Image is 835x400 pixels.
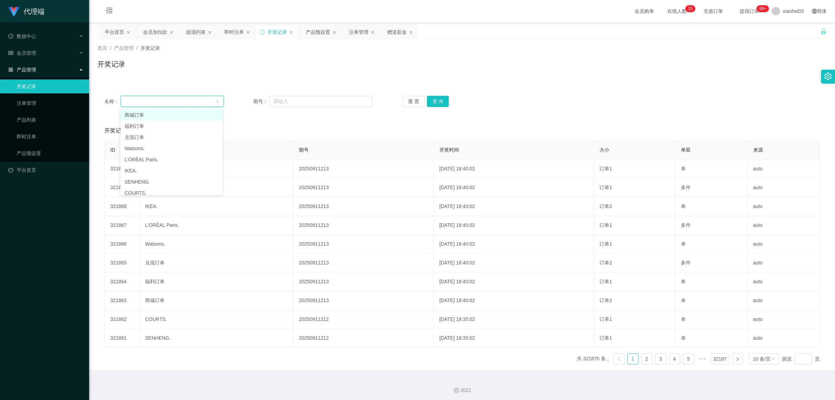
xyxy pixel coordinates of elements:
[114,45,134,51] span: 产品管理
[268,25,287,39] div: 开奖记录
[208,30,212,34] i: 图标: close
[8,8,45,14] a: 代理端
[664,9,690,14] span: 在线人数
[110,147,115,153] span: ID
[613,353,625,364] li: 上一页
[140,329,293,348] td: SENHENG.
[332,30,336,34] i: 图标: close
[293,197,434,216] td: 20250911213
[628,354,638,364] a: 1
[434,329,594,348] td: [DATE] 18:35:02
[224,25,244,39] div: 即时注单
[105,254,140,272] td: 321865
[120,187,223,199] li: COURTS.
[599,241,612,247] span: 订单1
[299,147,309,153] span: 期号
[141,45,160,51] span: 开奖记录
[685,5,695,12] sup: 15
[140,272,293,291] td: 福利订单
[140,291,293,310] td: 商城订单
[293,254,434,272] td: 20250911213
[434,235,594,254] td: [DATE] 18:40:02
[434,216,594,235] td: [DATE] 18:40:02
[8,34,13,39] i: 图标: check-circle-o
[434,178,594,197] td: [DATE] 18:40:02
[748,235,820,254] td: auto
[681,335,686,341] span: 单
[748,178,820,197] td: auto
[104,98,121,105] span: 名称：
[753,354,771,364] div: 10 条/页
[434,310,594,329] td: [DATE] 18:35:02
[8,163,83,177] a: 图标: dashboard平台首页
[269,96,372,107] input: 请输入
[642,354,652,364] a: 2
[681,166,686,171] span: 单
[260,30,265,34] i: 图标: sync
[105,197,140,216] td: 321868
[820,28,827,34] i: 图标: unlock
[349,25,368,39] div: 注单管理
[735,357,740,361] i: 图标: right
[293,272,434,291] td: 20250911213
[427,96,449,107] button: 查 询
[293,160,434,178] td: 20250911213
[748,272,820,291] td: auto
[8,51,13,55] i: 图标: table
[748,197,820,216] td: auto
[105,272,140,291] td: 321864
[599,279,612,284] span: 订单1
[599,335,612,341] span: 订单1
[105,25,124,39] div: 平台首页
[599,260,612,266] span: 订单2
[120,109,223,121] li: 商城订单
[186,25,206,39] div: 提现列表
[748,291,820,310] td: auto
[711,354,729,364] a: 32187
[434,291,594,310] td: [DATE] 18:40:02
[681,222,691,228] span: 多件
[434,272,594,291] td: [DATE] 18:40:02
[641,353,652,364] li: 2
[293,178,434,197] td: 20250911213
[669,354,680,364] a: 4
[599,222,612,228] span: 订单1
[669,353,680,364] li: 4
[697,353,708,364] span: •••
[293,216,434,235] td: 20250911213
[599,316,612,322] span: 订单1
[120,132,223,143] li: 兑现订单
[104,126,127,135] span: 开奖记录
[627,353,638,364] li: 1
[136,45,138,51] span: /
[681,316,686,322] span: 单
[8,67,36,72] span: 产品管理
[140,310,293,329] td: COURTS.
[246,30,250,34] i: 图标: close
[293,291,434,310] td: 20250911213
[756,5,769,12] sup: 1172
[771,357,775,362] i: 图标: down
[143,25,167,39] div: 会员加扣款
[454,388,459,393] i: 图标: copyright
[439,147,459,153] span: 开奖时间
[105,235,140,254] td: 321866
[655,354,666,364] a: 3
[105,329,140,348] td: 321861
[688,5,690,12] p: 1
[681,203,686,209] span: 单
[8,7,19,17] img: logo.9652507e.png
[599,185,612,190] span: 订单1
[293,310,434,329] td: 20250911212
[617,357,621,361] i: 图标: left
[748,310,820,329] td: auto
[169,30,174,34] i: 图标: close
[120,121,223,132] li: 福利订单
[215,99,220,104] i: 图标: down
[812,9,817,14] i: 图标: global
[683,354,694,364] a: 5
[289,30,293,34] i: 图标: close
[97,45,107,51] span: 首页
[8,50,36,56] span: 会员管理
[409,30,413,34] i: 图标: close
